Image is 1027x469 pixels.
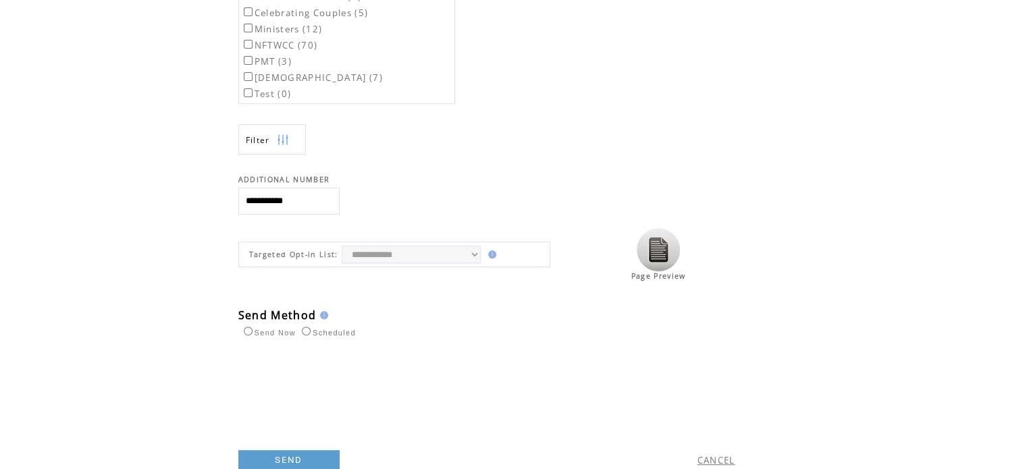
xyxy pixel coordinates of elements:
[244,327,253,335] input: Send Now
[249,250,338,259] span: Targeted Opt-in List:
[637,228,680,271] img: Click to view the page preview
[637,265,680,273] a: Click to view the page preview
[241,23,323,35] label: Ministers (12)
[316,311,328,319] img: help.gif
[484,250,496,258] img: help.gif
[277,125,289,155] img: filters.png
[302,327,311,335] input: Scheduled
[244,7,253,16] input: Celebrating Couples (5)
[241,72,383,84] label: [DEMOGRAPHIC_DATA] (7)
[244,88,253,97] input: Test (0)
[238,175,330,184] span: ADDITIONAL NUMBER
[241,7,369,19] label: Celebrating Couples (5)
[240,329,296,337] label: Send Now
[238,124,306,155] a: Filter
[298,329,356,337] label: Scheduled
[697,454,735,466] a: CANCEL
[244,56,253,65] input: PMT (3)
[244,72,253,81] input: [DEMOGRAPHIC_DATA] (7)
[244,40,253,49] input: NFTWCC (70)
[246,134,270,146] span: Show filters
[238,308,317,323] span: Send Method
[631,271,686,281] span: Page Preview
[241,39,318,51] label: NFTWCC (70)
[244,24,253,32] input: Ministers (12)
[241,88,292,100] label: Test (0)
[241,55,292,67] label: PMT (3)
